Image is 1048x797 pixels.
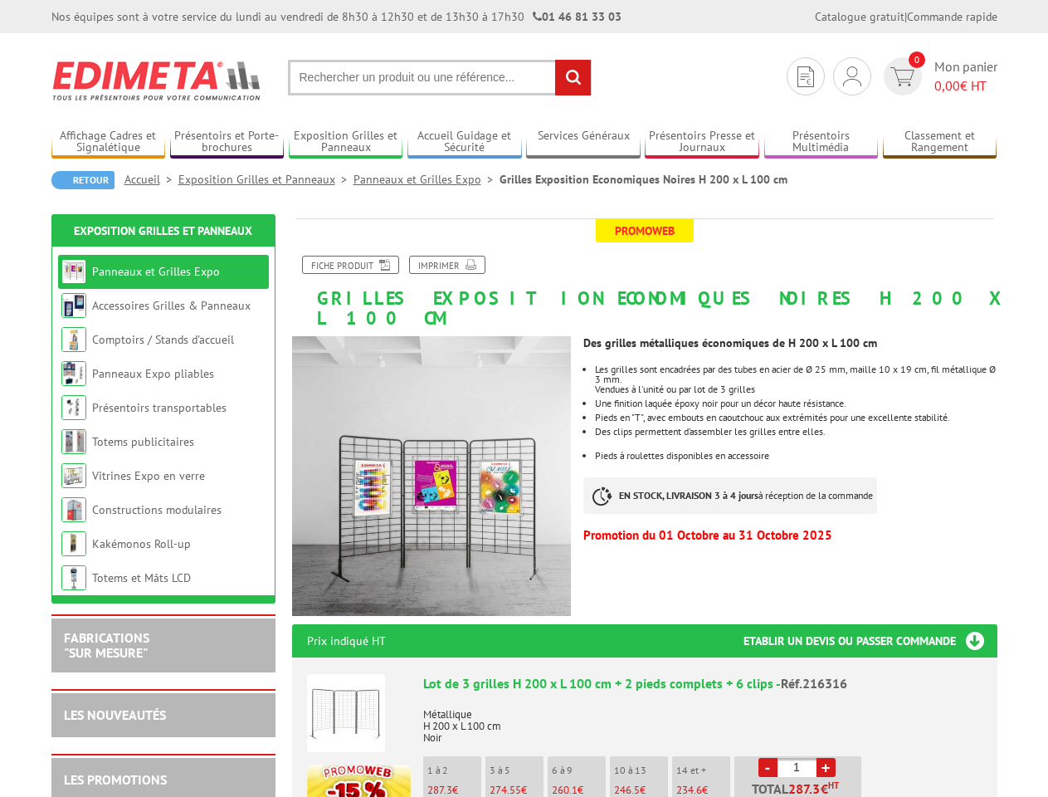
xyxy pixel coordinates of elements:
p: à réception de la commande [583,477,877,514]
a: Présentoirs Presse et Journaux [645,129,759,156]
a: Services Généraux [526,129,641,156]
a: Retour [51,171,115,189]
p: € [552,785,606,796]
p: 10 à 13 [614,765,668,776]
img: Vitrines Expo en verre [61,463,86,488]
a: Panneaux et Grilles Expo [353,172,500,187]
a: devis rapide 0 Mon panier 0,00€ HT [880,57,997,95]
img: Constructions modulaires [61,497,86,522]
a: Constructions modulaires [92,502,222,517]
h3: Etablir un devis ou passer commande [743,624,997,658]
span: 0,00 [934,77,960,94]
img: Présentoirs transportables [61,395,86,420]
p: Métallique H 200 x L 100 cm Noir [423,697,982,744]
li: Pieds en "T", avec embouts en caoutchouc aux extrémités pour une excellente stabilité. [595,413,997,423]
p: Des clips permettent d’assembler les grilles entre elles. [595,427,997,437]
a: + [816,758,836,777]
a: Présentoirs et Porte-brochures [170,129,285,156]
a: LES NOUVEAUTÉS [64,707,166,723]
a: - [758,758,777,777]
img: Edimeta [51,50,263,111]
img: devis rapide [843,66,861,86]
span: 287.3 [788,782,821,795]
a: Totems et Mâts LCD [92,570,191,585]
img: devis rapide [890,67,914,86]
p: 14 et + [676,765,730,776]
li: Pieds à roulettes disponibles en accessoire [595,451,997,461]
strong: 01 46 81 33 03 [533,9,621,24]
li: Une finition laquée époxy noir pour un décor haute résistance. [595,398,997,408]
span: 0 [909,51,925,68]
li: Grilles Exposition Economiques Noires H 200 x L 100 cm [500,171,787,188]
a: Présentoirs transportables [92,400,227,415]
a: Commande rapide [907,9,997,24]
p: Les grilles sont encadrées par des tubes en acier de Ø 25 mm, maille 10 x 19 cm, fil métallique Ø... [595,364,997,384]
img: Kakémonos Roll-up [61,531,86,556]
span: € [821,782,828,795]
span: 246.5 [614,783,640,797]
img: Totems publicitaires [61,429,86,454]
a: FABRICATIONS"Sur Mesure" [64,629,149,661]
span: 260.1 [552,783,578,797]
span: Promoweb [596,219,694,242]
span: € HT [934,76,997,95]
p: Promotion du 01 Octobre au 31 Octobre 2025 [583,531,997,540]
p: € [427,785,481,796]
span: Réf.216316 [781,675,847,692]
img: Lot de 3 grilles H 200 x L 100 cm + 2 pieds complets + 6 clips [307,674,385,752]
p: Vendues à l'unité ou par lot de 3 grilles [595,384,997,394]
p: € [614,785,668,796]
img: Comptoirs / Stands d'accueil [61,327,86,352]
p: 6 à 9 [552,765,606,776]
p: € [490,785,543,796]
a: Exposition Grilles et Panneaux [289,129,403,156]
a: Kakémonos Roll-up [92,536,191,551]
img: devis rapide [797,66,814,87]
a: Accueil [124,172,178,187]
a: Exposition Grilles et Panneaux [178,172,353,187]
span: 274.55 [490,783,521,797]
img: Panneaux et Grilles Expo [61,259,86,284]
a: LES PROMOTIONS [64,771,167,788]
a: Totems publicitaires [92,434,194,449]
a: Panneaux Expo pliables [92,366,214,381]
span: 234.6 [676,783,702,797]
a: Classement et Rangement [883,129,997,156]
div: Nos équipes sont à votre service du lundi au vendredi de 8h30 à 12h30 et de 13h30 à 17h30 [51,8,621,25]
img: Accessoires Grilles & Panneaux [61,293,86,318]
strong: Des grilles métalliques économiques de H 200 x L 100 cm [583,335,877,350]
input: Rechercher un produit ou une référence... [288,60,592,95]
sup: HT [828,780,839,791]
a: Vitrines Expo en verre [92,468,205,483]
a: Accessoires Grilles & Panneaux [92,298,251,313]
p: € [676,785,730,796]
a: Exposition Grilles et Panneaux [74,223,252,238]
div: Lot de 3 grilles H 200 x L 100 cm + 2 pieds complets + 6 clips - [423,674,982,693]
a: Panneaux et Grilles Expo [92,264,220,279]
a: Imprimer [409,256,485,274]
span: 287.3 [427,783,452,797]
a: Catalogue gratuit [815,9,904,24]
p: 3 à 5 [490,765,543,776]
img: Totems et Mâts LCD [61,565,86,590]
div: | [815,8,997,25]
p: Prix indiqué HT [307,624,386,658]
a: Comptoirs / Stands d'accueil [92,332,234,347]
img: grilles_exposition_economiques_216316_216306_216016_216116.jpg [292,336,572,616]
a: Présentoirs Multimédia [764,129,879,156]
a: Fiche produit [302,256,399,274]
a: Accueil Guidage et Sécurité [407,129,522,156]
p: 1 à 2 [427,765,481,776]
strong: EN STOCK, LIVRAISON 3 à 4 jours [619,489,758,501]
img: Panneaux Expo pliables [61,361,86,386]
input: rechercher [555,60,591,95]
a: Affichage Cadres et Signalétique [51,129,166,156]
span: Mon panier [934,57,997,95]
